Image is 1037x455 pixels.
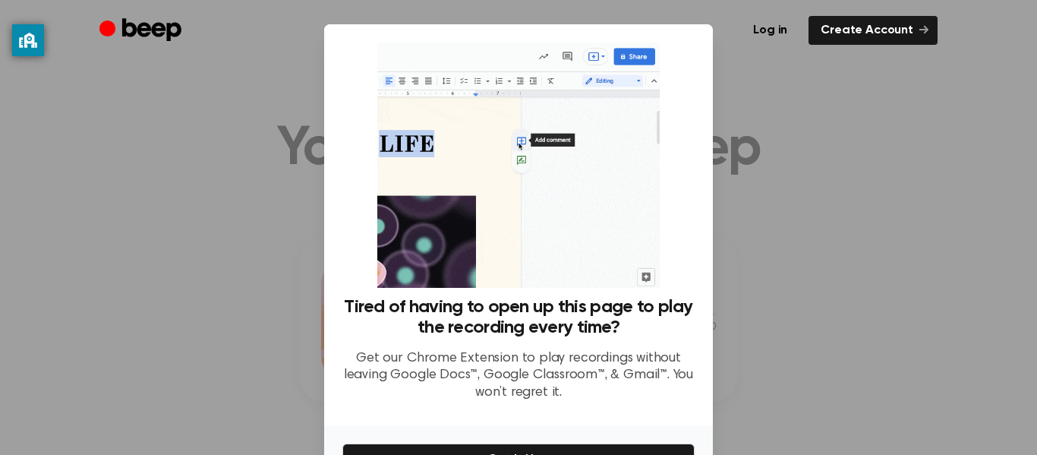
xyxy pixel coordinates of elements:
a: Beep [99,16,185,46]
button: privacy banner [12,24,44,56]
h3: Tired of having to open up this page to play the recording every time? [342,297,695,338]
a: Log in [741,16,799,45]
a: Create Account [808,16,938,45]
p: Get our Chrome Extension to play recordings without leaving Google Docs™, Google Classroom™, & Gm... [342,350,695,402]
img: Beep extension in action [377,43,659,288]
